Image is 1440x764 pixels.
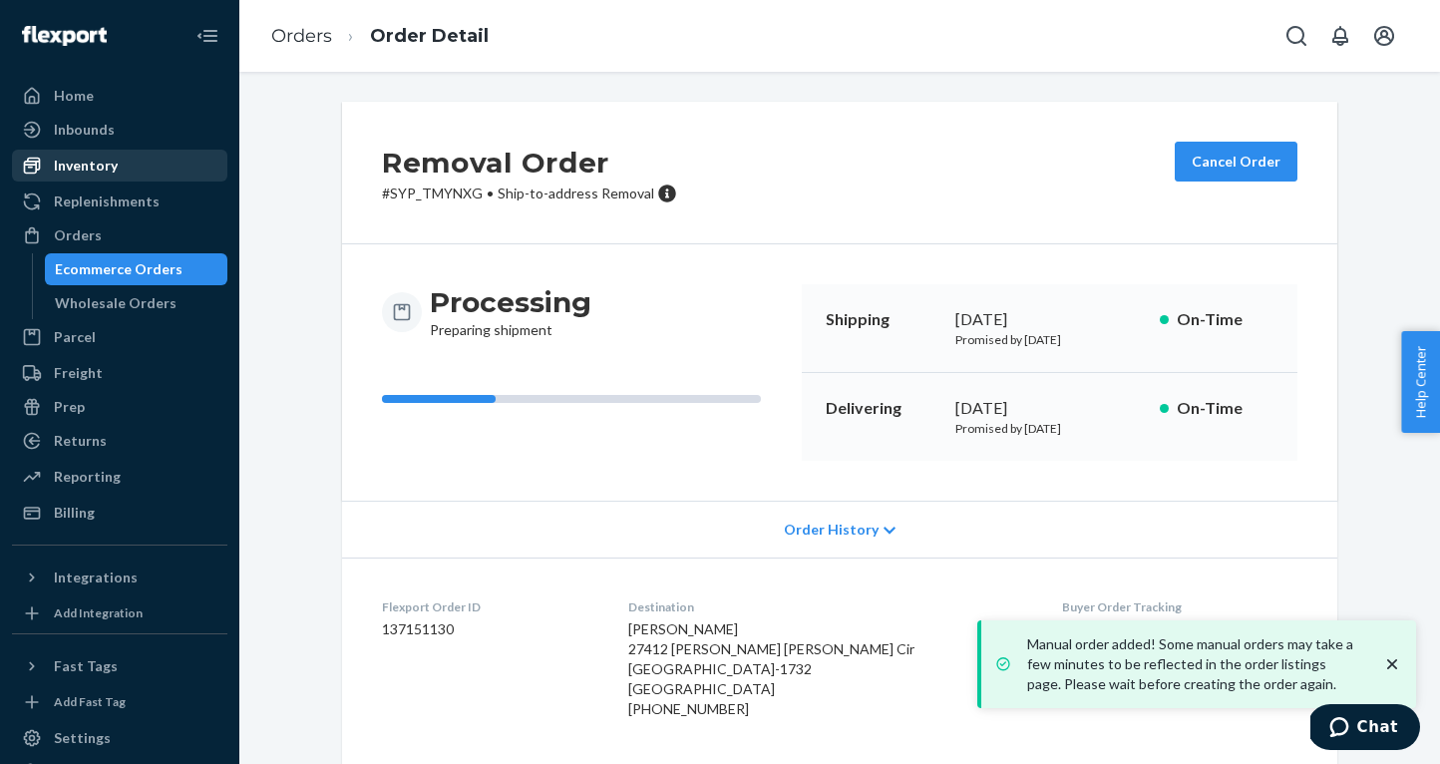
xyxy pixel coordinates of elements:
div: Add Fast Tag [54,693,126,710]
a: Inventory [12,150,227,182]
div: Parcel [54,327,96,347]
dt: Buyer Order Tracking [1062,598,1297,615]
button: Cancel Order [1175,142,1297,182]
div: Wholesale Orders [55,293,177,313]
div: Add Integration [54,604,143,621]
a: Reporting [12,461,227,493]
a: Home [12,80,227,112]
a: Billing [12,497,227,529]
span: [PERSON_NAME] 27412 [PERSON_NAME] [PERSON_NAME] Cir [GEOGRAPHIC_DATA]-1732 [GEOGRAPHIC_DATA] [628,620,914,697]
div: [DATE] [955,308,1144,331]
dd: 137151130 [382,619,596,639]
div: Freight [54,363,103,383]
div: Integrations [54,568,138,587]
div: Home [54,86,94,106]
button: Close Navigation [187,16,227,56]
button: Open account menu [1364,16,1404,56]
a: Returns [12,425,227,457]
div: Prep [54,397,85,417]
svg: close toast [1382,654,1402,674]
a: Order Detail [370,25,489,47]
p: On-Time [1177,397,1273,420]
a: Add Integration [12,601,227,625]
div: Fast Tags [54,656,118,676]
a: Replenishments [12,186,227,217]
a: Settings [12,722,227,754]
button: Open Search Box [1276,16,1316,56]
span: Order History [784,520,879,540]
p: # SYP_TMYNXG [382,184,677,203]
div: Replenishments [54,191,160,211]
a: Add Fast Tag [12,690,227,714]
p: Delivering [826,397,939,420]
dt: Destination [628,598,1030,615]
span: Ship-to-address Removal [498,185,654,201]
div: Billing [54,503,95,523]
div: Orders [54,225,102,245]
a: Wholesale Orders [45,287,228,319]
div: Settings [54,728,111,748]
p: On-Time [1177,308,1273,331]
a: Orders [12,219,227,251]
div: [DATE] [955,397,1144,420]
a: Inbounds [12,114,227,146]
button: Integrations [12,562,227,593]
div: Inventory [54,156,118,176]
button: Help Center [1401,331,1440,433]
p: Shipping [826,308,939,331]
a: Freight [12,357,227,389]
div: [PHONE_NUMBER] [628,699,1030,719]
div: Returns [54,431,107,451]
a: Parcel [12,321,227,353]
a: Prep [12,391,227,423]
ol: breadcrumbs [255,7,505,66]
h3: Processing [430,284,591,320]
a: Orders [271,25,332,47]
p: Promised by [DATE] [955,331,1144,348]
div: Ecommerce Orders [55,259,182,279]
iframe: Opens a widget where you can chat to one of our agents [1310,704,1420,754]
div: Preparing shipment [430,284,591,340]
a: Ecommerce Orders [45,253,228,285]
img: Flexport logo [22,26,107,46]
dt: Flexport Order ID [382,598,596,615]
p: Manual order added! Some manual orders may take a few minutes to be reflected in the order listin... [1027,634,1362,694]
span: • [487,185,494,201]
div: Inbounds [54,120,115,140]
h2: Removal Order [382,142,677,184]
p: Promised by [DATE] [955,420,1144,437]
button: Open notifications [1320,16,1360,56]
div: Reporting [54,467,121,487]
button: Fast Tags [12,650,227,682]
